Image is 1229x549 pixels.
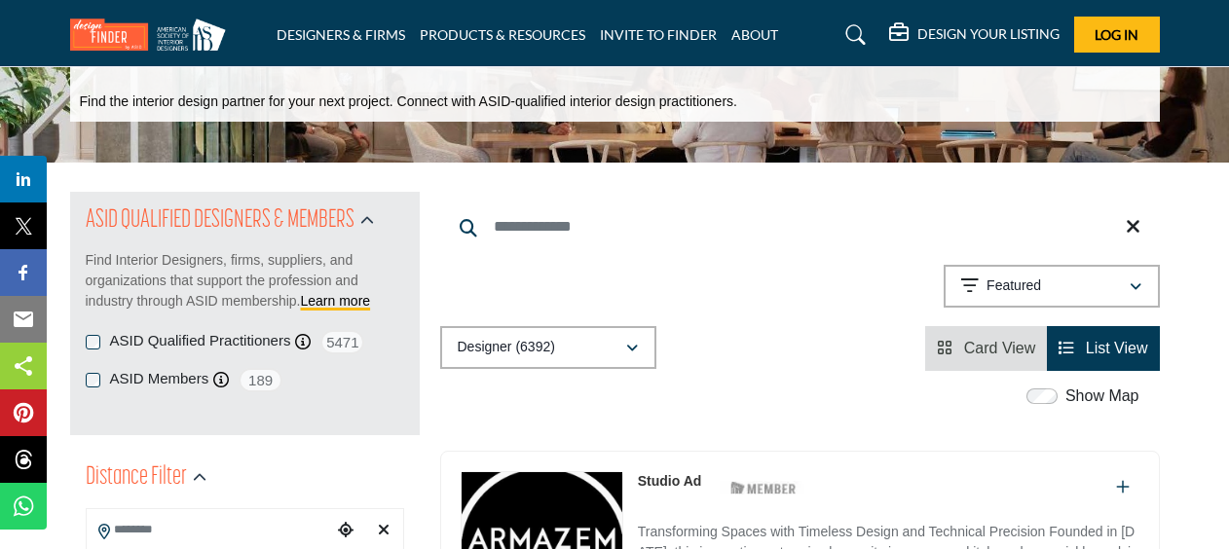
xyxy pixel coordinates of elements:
a: PRODUCTS & RESOURCES [420,26,585,43]
input: ASID Members checkbox [86,373,100,387]
input: Search Location [87,511,332,549]
p: Featured [987,276,1041,296]
p: Studio Ad [638,471,702,492]
a: DESIGNERS & FIRMS [277,26,405,43]
input: Search Keyword [440,203,1160,250]
span: List View [1086,340,1148,356]
span: Card View [964,340,1036,356]
h2: ASID QUALIFIED DESIGNERS & MEMBERS [86,203,354,238]
a: Add To List [1116,479,1130,495]
h5: DESIGN YOUR LISTING [917,25,1060,43]
input: ASID Qualified Practitioners checkbox [86,335,100,349]
label: Show Map [1065,384,1139,408]
span: 5471 [320,330,364,354]
a: ABOUT [731,26,778,43]
a: Search [827,19,878,51]
img: ASID Members Badge Icon [720,476,807,500]
p: Find the interior design partner for your next project. Connect with ASID-qualified interior desi... [80,92,737,112]
a: INVITE TO FINDER [600,26,717,43]
a: View List [1059,340,1147,356]
button: Featured [944,265,1160,308]
label: ASID Members [110,368,209,390]
span: Log In [1095,26,1138,43]
div: DESIGN YOUR LISTING [889,23,1060,47]
li: List View [1047,326,1159,371]
h2: Distance Filter [86,460,187,495]
button: Designer (6392) [440,326,656,369]
a: View Card [937,340,1035,356]
a: Studio Ad [638,473,702,489]
img: Site Logo [70,18,236,51]
label: ASID Qualified Practitioners [110,330,291,352]
p: Find Interior Designers, firms, suppliers, and organizations that support the profession and indu... [86,250,404,311]
p: Designer (6392) [458,338,555,357]
button: Log In [1074,17,1160,53]
span: 189 [239,368,282,392]
li: Card View [925,326,1047,371]
a: Learn more [301,293,371,309]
